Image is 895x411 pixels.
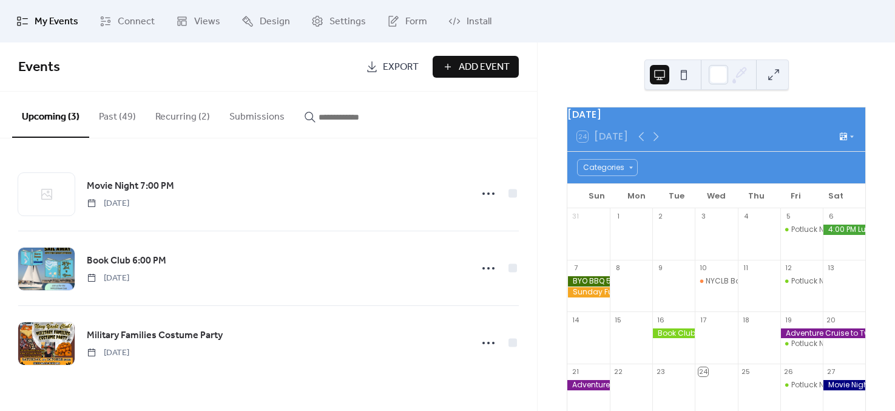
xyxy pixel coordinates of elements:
div: 31 [571,212,580,221]
div: 26 [784,367,793,376]
div: Potluck Night (free event) [780,380,823,390]
span: Views [194,15,220,29]
span: Add Event [459,60,510,75]
div: 14 [571,315,580,324]
div: 23 [656,367,665,376]
div: 25 [741,367,751,376]
div: [DATE] [567,107,865,122]
div: 13 [826,263,836,273]
div: Tue [657,184,697,208]
span: Book Club 6:00 PM [87,254,166,268]
div: Potluck Night (free event) [791,276,882,287]
span: Movie Night 7:00 PM [87,179,174,194]
div: 4:00 PM Luau - Dinner & Show [823,225,865,235]
div: 24 [698,367,708,376]
div: 10 [698,263,708,273]
div: 22 [613,367,623,376]
div: 18 [741,315,751,324]
div: Movie Night 7:00 PM [823,380,865,390]
button: Add Event [433,56,519,78]
button: Past (49) [89,92,146,137]
div: 2 [656,212,665,221]
a: Movie Night 7:00 PM [87,178,174,194]
div: Wed [697,184,737,208]
div: Sunday Funday [567,287,610,297]
span: [DATE] [87,197,129,210]
div: 16 [656,315,665,324]
button: Upcoming (3) [12,92,89,138]
a: Export [357,56,428,78]
div: 8 [613,263,623,273]
a: Connect [90,5,164,38]
span: Settings [329,15,366,29]
span: [DATE] [87,272,129,285]
div: 9 [656,263,665,273]
div: 15 [613,315,623,324]
div: NYCLB Board Meeting [695,276,737,287]
div: 27 [826,367,836,376]
div: 4 [741,212,751,221]
div: Potluck Night (free event) [780,339,823,349]
span: My Events [35,15,78,29]
button: Recurring (2) [146,92,220,137]
div: NYCLB Board Meeting [706,276,785,287]
div: 21 [571,367,580,376]
span: Form [405,15,427,29]
div: 20 [826,315,836,324]
div: Book Club 6:00 PM [652,328,695,339]
div: 11 [741,263,751,273]
div: Sat [816,184,856,208]
a: Install [439,5,501,38]
div: 7 [571,263,580,273]
a: Design [232,5,299,38]
div: 12 [784,263,793,273]
div: 17 [698,315,708,324]
span: Export [383,60,419,75]
div: 6 [826,212,836,221]
div: 19 [784,315,793,324]
div: Thu [736,184,776,208]
a: Form [378,5,436,38]
span: Design [260,15,290,29]
span: Events [18,54,60,81]
div: Potluck Night (free event) [791,380,882,390]
button: Submissions [220,92,294,137]
div: 5 [784,212,793,221]
div: 1 [613,212,623,221]
div: Mon [617,184,657,208]
span: [DATE] [87,347,129,359]
a: Views [167,5,229,38]
div: Potluck Night (free event) [791,339,882,349]
span: Connect [118,15,155,29]
div: Sun [577,184,617,208]
div: BYO BBQ 5:00 pm [567,276,610,287]
div: Potluck Night (free event) [780,276,823,287]
a: Book Club 6:00 PM [87,253,166,269]
div: Adventure Cruise to Two Harbors [780,328,865,339]
div: Potluck Night (free event) [791,225,882,235]
div: Adventure Cruise to Two Harbors [567,380,610,390]
a: My Events [7,5,87,38]
div: 3 [698,212,708,221]
div: Fri [776,184,816,208]
a: Military Families Costume Party [87,328,223,344]
span: Install [467,15,491,29]
a: Settings [302,5,375,38]
div: Potluck Night (free event) [780,225,823,235]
